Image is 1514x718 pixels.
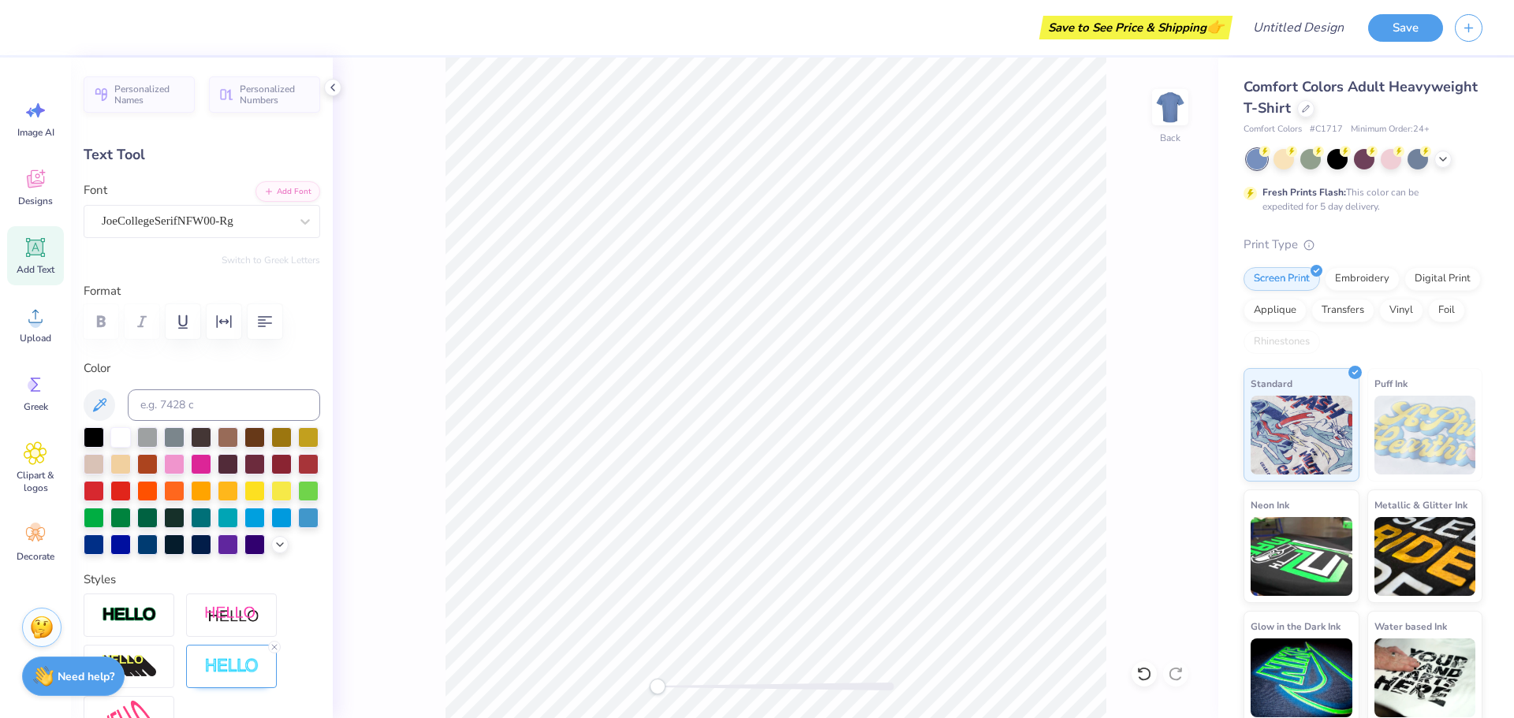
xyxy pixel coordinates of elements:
[84,282,320,300] label: Format
[1351,123,1430,136] span: Minimum Order: 24 +
[17,550,54,563] span: Decorate
[1368,14,1443,42] button: Save
[84,76,195,113] button: Personalized Names
[114,84,185,106] span: Personalized Names
[1374,517,1476,596] img: Metallic & Glitter Ink
[58,669,114,684] strong: Need help?
[1244,330,1320,354] div: Rhinestones
[240,84,311,106] span: Personalized Numbers
[1244,123,1302,136] span: Comfort Colors
[1244,236,1482,254] div: Print Type
[1374,396,1476,474] img: Puff Ink
[1206,17,1224,36] span: 👉
[1244,267,1320,291] div: Screen Print
[1251,375,1292,392] span: Standard
[128,389,320,421] input: e.g. 7428 c
[1240,12,1356,43] input: Untitled Design
[1244,299,1307,322] div: Applique
[1251,517,1352,596] img: Neon Ink
[222,254,320,266] button: Switch to Greek Letters
[9,469,62,494] span: Clipart & logos
[1251,618,1341,634] span: Glow in the Dark Ink
[209,76,320,113] button: Personalized Numbers
[1043,16,1229,39] div: Save to See Price & Shipping
[255,181,320,202] button: Add Font
[17,263,54,276] span: Add Text
[84,181,107,199] label: Font
[1374,497,1467,513] span: Metallic & Glitter Ink
[84,571,116,589] label: Styles
[1154,91,1186,123] img: Back
[1374,375,1408,392] span: Puff Ink
[1428,299,1465,322] div: Foil
[1262,185,1456,214] div: This color can be expedited for 5 day delivery.
[18,195,53,207] span: Designs
[1251,396,1352,474] img: Standard
[20,332,51,344] span: Upload
[650,679,666,694] div: Accessibility label
[84,359,320,378] label: Color
[1325,267,1400,291] div: Embroidery
[1374,618,1447,634] span: Water based Ink
[1251,497,1289,513] span: Neon Ink
[84,144,320,166] div: Text Tool
[1310,123,1343,136] span: # C1717
[102,654,157,679] img: 3D Illusion
[204,657,259,675] img: Negative Space
[1374,638,1476,717] img: Water based Ink
[1160,131,1180,145] div: Back
[204,605,259,625] img: Shadow
[1251,638,1352,717] img: Glow in the Dark Ink
[17,126,54,139] span: Image AI
[1262,186,1346,199] strong: Fresh Prints Flash:
[102,606,157,624] img: Stroke
[1244,77,1478,117] span: Comfort Colors Adult Heavyweight T-Shirt
[24,400,48,413] span: Greek
[1379,299,1423,322] div: Vinyl
[1404,267,1481,291] div: Digital Print
[1311,299,1374,322] div: Transfers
